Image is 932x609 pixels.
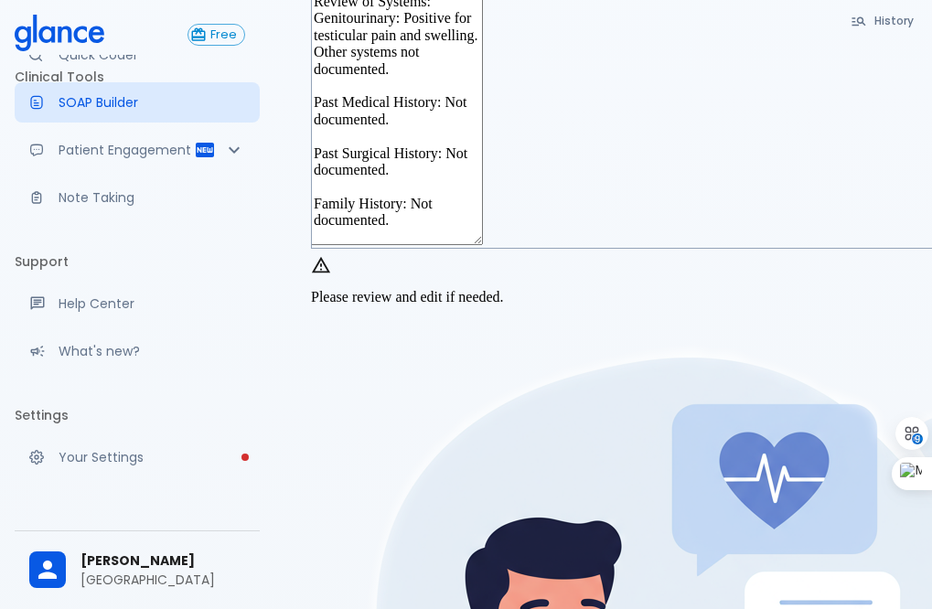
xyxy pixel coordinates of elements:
p: Help Center [59,294,245,313]
p: [GEOGRAPHIC_DATA] [80,571,245,589]
li: Settings [15,393,260,437]
span: [PERSON_NAME] [80,551,245,571]
div: Recent updates and feature releases [15,331,260,371]
p: Note Taking [59,188,245,207]
span: Free [203,28,244,42]
a: Click to view or change your subscription [187,24,260,46]
a: Please complete account setup [15,437,260,477]
p: Patient Engagement [59,141,194,159]
a: Docugen: Compose a clinical documentation in seconds [15,82,260,123]
li: Clinical Tools [15,55,260,99]
button: History [841,7,925,34]
p: What's new? [59,342,245,360]
button: Free [187,24,245,46]
a: Advanced note-taking [15,177,260,218]
div: Patient Reports & Referrals [15,130,260,170]
p: SOAP Builder [59,93,245,112]
p: Your Settings [59,448,245,466]
div: [PERSON_NAME][GEOGRAPHIC_DATA] [15,539,260,602]
a: Get help from our support team [15,283,260,324]
li: Support [15,240,260,283]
